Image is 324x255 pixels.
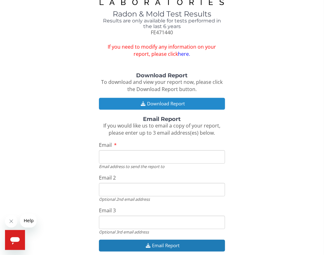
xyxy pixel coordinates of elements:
iframe: Message from company [20,214,37,228]
span: If you need to modify any information on your report, please click [99,43,225,58]
span: FE471440 [151,29,173,36]
div: Optional 3rd email address [99,229,225,235]
strong: Email Report [143,116,181,123]
div: Email address to send the report to [99,164,225,169]
button: Email Report [99,240,225,251]
span: Email [99,142,112,148]
span: Email 2 [99,174,116,181]
span: To download and view your report now, please click the Download Report button. [101,79,223,93]
a: here. [178,51,190,57]
div: Optional 2nd email address [99,196,225,202]
iframe: Close message [5,215,17,228]
span: Email 3 [99,207,116,214]
h4: Results are only available for tests performed in the last 6 years [99,18,225,29]
button: Download Report [99,98,225,109]
h1: Radon & Mold Test Results [99,10,225,18]
strong: Download Report [136,72,188,79]
iframe: Button to launch messaging window [5,230,25,250]
span: If you would like us to email a copy of your report, please enter up to 3 email address(es) below. [103,122,220,136]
